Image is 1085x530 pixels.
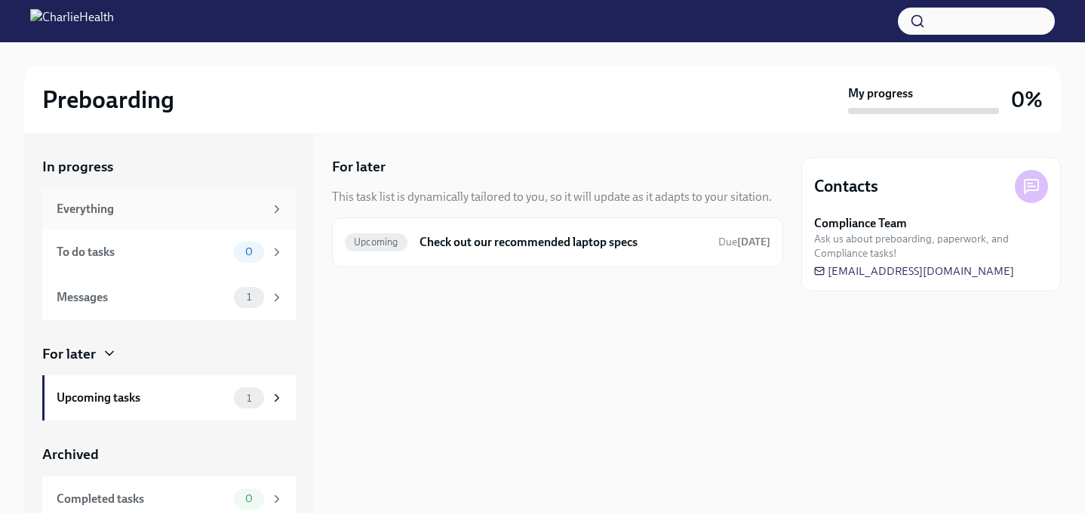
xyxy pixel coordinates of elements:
[236,493,262,504] span: 0
[42,189,296,230] a: Everything
[57,491,228,507] div: Completed tasks
[737,236,770,248] strong: [DATE]
[848,85,913,102] strong: My progress
[1011,86,1043,113] h3: 0%
[238,291,260,303] span: 1
[332,189,772,205] div: This task list is dynamically tailored to you, so it will update as it adapts to your sitation.
[814,263,1014,279] a: [EMAIL_ADDRESS][DOMAIN_NAME]
[42,344,296,364] a: For later
[345,230,770,254] a: UpcomingCheck out our recommended laptop specsDue[DATE]
[57,289,228,306] div: Messages
[814,232,1048,260] span: Ask us about preboarding, paperwork, and Compliance tasks!
[42,476,296,522] a: Completed tasks0
[718,236,770,248] span: Due
[345,236,407,248] span: Upcoming
[42,157,296,177] a: In progress
[42,344,96,364] div: For later
[42,85,174,115] h2: Preboarding
[57,201,264,217] div: Everything
[42,445,296,464] a: Archived
[814,215,907,232] strong: Compliance Team
[814,175,878,198] h4: Contacts
[57,390,228,406] div: Upcoming tasks
[57,244,228,260] div: To do tasks
[42,375,296,421] a: Upcoming tasks1
[332,157,386,177] h5: For later
[420,234,706,251] h6: Check out our recommended laptop specs
[236,246,262,257] span: 0
[42,230,296,275] a: To do tasks0
[42,275,296,320] a: Messages1
[30,9,114,33] img: CharlieHealth
[718,235,770,249] span: September 15th, 2025 08:00
[238,393,260,404] span: 1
